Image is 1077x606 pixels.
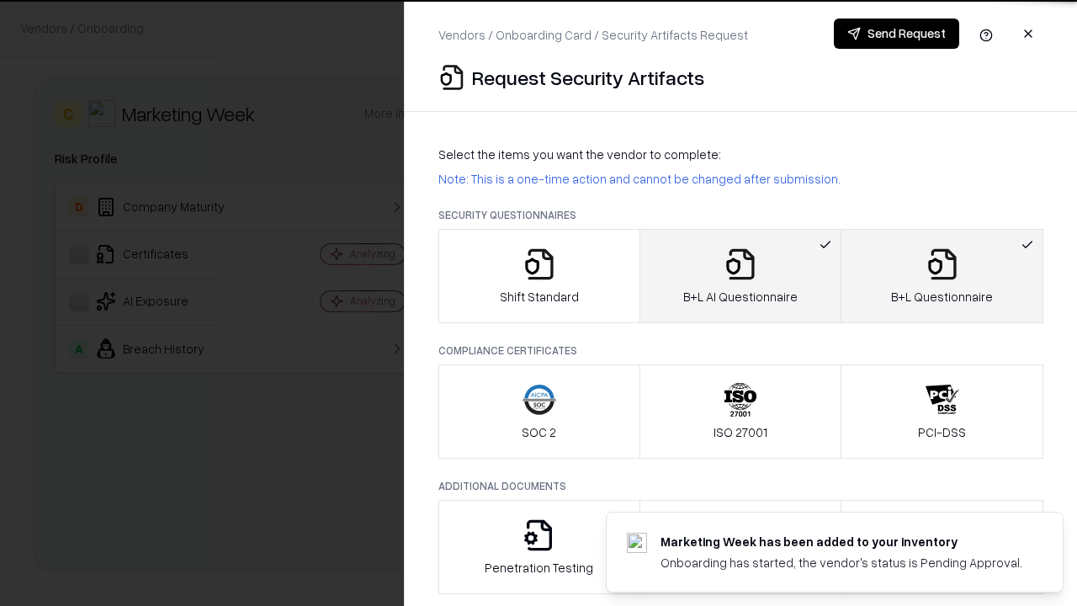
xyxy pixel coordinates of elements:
[438,479,1043,493] p: Additional Documents
[841,500,1043,594] button: Data Processing Agreement
[438,364,640,459] button: SOC 2
[661,533,1022,550] div: Marketing Week has been added to your inventory
[500,288,579,306] p: Shift Standard
[834,19,959,49] button: Send Request
[891,288,993,306] p: B+L Questionnaire
[683,288,798,306] p: B+L AI Questionnaire
[841,229,1043,323] button: B+L Questionnaire
[714,423,767,441] p: ISO 27001
[522,423,556,441] p: SOC 2
[841,364,1043,459] button: PCI-DSS
[438,500,640,594] button: Penetration Testing
[661,554,1022,571] div: Onboarding has started, the vendor's status is Pending Approval.
[438,208,1043,222] p: Security Questionnaires
[918,423,966,441] p: PCI-DSS
[627,533,647,553] img: marketingweek.com
[472,64,704,91] p: Request Security Artifacts
[639,500,842,594] button: Privacy Policy
[438,146,1043,163] p: Select the items you want the vendor to complete:
[485,559,593,577] p: Penetration Testing
[438,229,640,323] button: Shift Standard
[639,364,842,459] button: ISO 27001
[639,229,842,323] button: B+L AI Questionnaire
[438,26,748,44] p: Vendors / Onboarding Card / Security Artifacts Request
[438,170,1043,188] p: Note: This is a one-time action and cannot be changed after submission.
[438,343,1043,358] p: Compliance Certificates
